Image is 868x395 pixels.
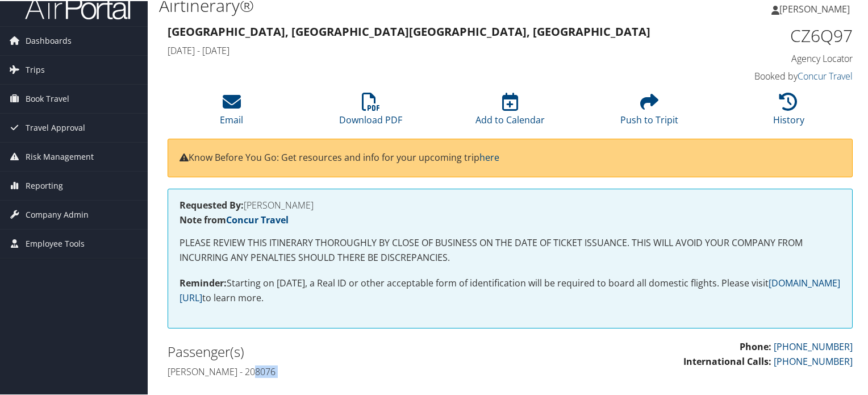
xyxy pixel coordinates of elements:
strong: Reminder: [180,276,227,288]
strong: Phone: [740,339,771,352]
a: [DOMAIN_NAME][URL] [180,276,840,303]
span: Book Travel [26,84,69,112]
p: Starting on [DATE], a Real ID or other acceptable form of identification will be required to boar... [180,275,841,304]
h4: [PERSON_NAME] - 208076 [168,364,502,377]
a: Download PDF [339,98,402,125]
strong: [GEOGRAPHIC_DATA], [GEOGRAPHIC_DATA] [GEOGRAPHIC_DATA], [GEOGRAPHIC_DATA] [168,23,650,38]
span: Dashboards [26,26,72,54]
a: Add to Calendar [475,98,545,125]
a: Concur Travel [798,69,853,81]
span: Risk Management [26,142,94,170]
a: here [479,150,499,163]
p: PLEASE REVIEW THIS ITINERARY THOROUGHLY BY CLOSE OF BUSINESS ON THE DATE OF TICKET ISSUANCE. THIS... [180,235,841,264]
a: History [773,98,804,125]
span: [PERSON_NAME] [779,2,850,14]
h4: Booked by [694,69,853,81]
h1: CZ6Q97 [694,23,853,47]
h2: Passenger(s) [168,341,502,360]
a: [PHONE_NUMBER] [774,354,853,367]
span: Trips [26,55,45,83]
p: Know Before You Go: Get resources and info for your upcoming trip [180,149,841,164]
strong: International Calls: [683,354,771,367]
strong: Requested By: [180,198,244,210]
a: Email [220,98,243,125]
h4: [PERSON_NAME] [180,199,841,209]
span: Company Admin [26,199,89,228]
h4: Agency Locator [694,51,853,64]
a: [PHONE_NUMBER] [774,339,853,352]
strong: Note from [180,213,289,225]
a: Push to Tripit [620,98,678,125]
span: Employee Tools [26,228,85,257]
a: Concur Travel [226,213,289,225]
span: Travel Approval [26,113,85,141]
span: Reporting [26,171,63,199]
h4: [DATE] - [DATE] [168,43,677,56]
